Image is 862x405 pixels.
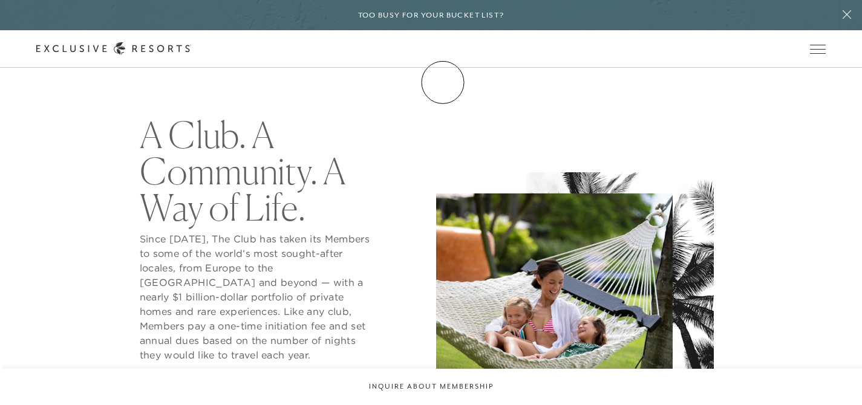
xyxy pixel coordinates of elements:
[140,117,377,225] h2: A Club. A Community. A Way of Life.
[140,232,377,362] p: Since [DATE], The Club has taken its Members to some of the world’s most sought-after locales, fr...
[526,172,714,404] img: Black and white palm trees.
[810,45,826,53] button: Open navigation
[358,10,504,21] h6: Too busy for your bucket list?
[436,193,673,384] img: A member of the vacation club Exclusive Resorts relaxing in a hammock with her two children at a ...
